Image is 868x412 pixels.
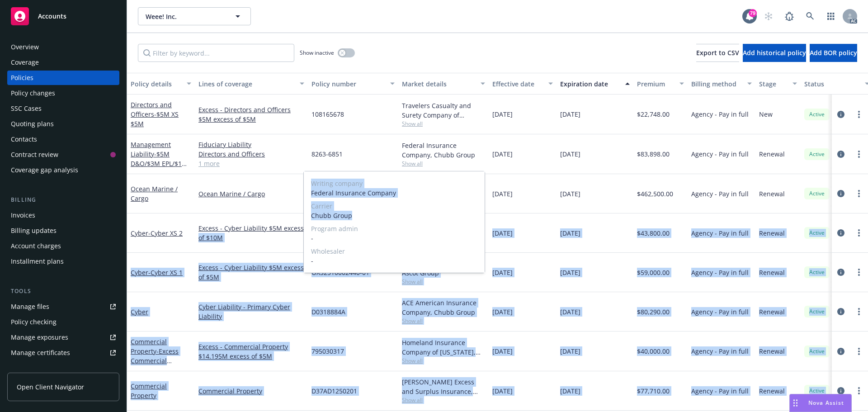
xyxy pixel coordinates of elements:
span: Active [808,387,826,395]
a: Commercial Property [198,386,304,396]
a: more [854,267,864,278]
a: more [854,385,864,396]
a: Quoting plans [7,117,119,131]
a: Cyber [131,308,148,316]
span: Active [808,308,826,316]
div: ACE American Insurance Company, Chubb Group [402,298,485,317]
span: $59,000.00 [637,268,670,277]
a: Manage certificates [7,346,119,360]
div: SSC Cases [11,101,42,116]
div: Coverage [11,55,39,70]
a: circleInformation [835,267,846,278]
span: Nova Assist [808,399,844,407]
div: [PERSON_NAME] Excess and Surplus Insurance, Inc., [PERSON_NAME] Group, CRC Group [402,377,485,396]
div: Stage [759,79,787,89]
div: Effective date [492,79,543,89]
a: circleInformation [835,227,846,238]
span: [DATE] [560,268,580,277]
span: $83,898.00 [637,149,670,159]
a: Invoices [7,208,119,223]
button: Expiration date [557,73,633,95]
a: Policy checking [7,315,119,329]
span: Active [808,150,826,158]
div: Billing [7,195,119,204]
span: Show all [402,160,485,167]
span: - Cyber XS 1 [148,268,183,277]
div: Drag to move [790,394,801,412]
span: Federal Insurance Company [311,188,477,198]
a: 1 more [198,159,304,168]
div: Policy changes [11,86,55,100]
span: Active [808,229,826,237]
span: Agency - Pay in full [691,228,749,238]
span: $22,748.00 [637,109,670,119]
a: Ocean Marine / Cargo [131,185,178,203]
div: Policy checking [11,315,57,329]
div: Lines of coverage [198,79,294,89]
div: Manage certificates [11,346,70,360]
span: Wholesaler [311,246,477,256]
button: Billing method [688,73,755,95]
span: - $5M XS $5M [131,110,179,128]
span: Agency - Pay in full [691,149,749,159]
span: Show all [402,317,485,325]
span: Add historical policy [743,48,806,57]
div: Coverage gap analysis [11,163,78,177]
div: Premium [637,79,674,89]
div: Contract review [11,147,58,162]
div: Account charges [11,239,61,253]
span: Agency - Pay in full [691,307,749,317]
div: Status [804,79,859,89]
span: [DATE] [492,307,513,317]
span: [DATE] [492,228,513,238]
span: [DATE] [560,109,580,119]
span: New [759,109,773,119]
button: Stage [755,73,801,95]
a: circleInformation [835,346,846,357]
button: Premium [633,73,688,95]
span: $80,290.00 [637,307,670,317]
span: D0318884A [311,307,345,317]
div: Overview [11,40,39,54]
a: Policies [7,71,119,85]
a: Manage claims [7,361,119,375]
button: Add historical policy [743,44,806,62]
span: - [311,233,477,243]
span: - $5M D&O/$3M EPL/$1M Fiduciary/ [131,150,188,177]
span: Writing company [311,179,477,188]
button: Add BOR policy [810,44,857,62]
a: Manage exposures [7,330,119,345]
span: Weee! Inc. [146,12,224,21]
a: Installment plans [7,254,119,269]
span: [DATE] [492,149,513,159]
span: D37AD1250201 [311,386,357,396]
button: Export to CSV [696,44,739,62]
button: Weee! Inc. [138,7,251,25]
span: [DATE] [492,109,513,119]
span: [DATE] [560,189,580,199]
a: Directors and Officers [198,149,304,159]
span: [DATE] [492,268,513,277]
span: 8263-6851 [311,149,343,159]
a: Contacts [7,132,119,147]
div: 79 [749,9,757,17]
a: Directors and Officers [131,100,179,128]
span: - Excess Commercial Property [131,347,179,374]
div: Manage exposures [11,330,68,345]
span: - Cyber XS 2 [148,229,183,237]
button: Nova Assist [789,394,852,412]
span: Accounts [38,13,66,20]
span: Open Client Navigator [17,382,84,392]
div: Invoices [11,208,35,223]
span: Add BOR policy [810,48,857,57]
div: Travelers Casualty and Surety Company of America, Travelers Insurance [402,101,485,120]
span: [DATE] [492,386,513,396]
div: Homeland Insurance Company of [US_STATE], Intact Insurance, CRC Group [402,338,485,357]
a: Fiduciary Liability [198,140,304,149]
span: Carrier [311,201,477,211]
a: circleInformation [835,306,846,317]
span: [DATE] [560,346,580,356]
a: more [854,109,864,120]
span: Show inactive [300,49,334,57]
div: Tools [7,287,119,296]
